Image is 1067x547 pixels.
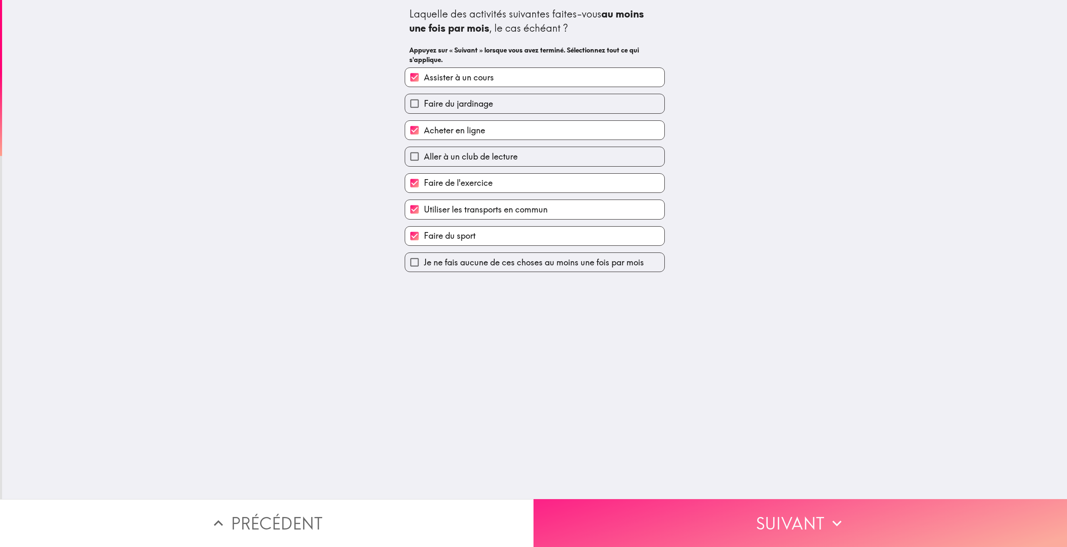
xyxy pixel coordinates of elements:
[409,45,660,64] h6: Appuyez sur « Suivant » lorsque vous avez terminé. Sélectionnez tout ce qui s'applique.
[405,121,664,140] button: Acheter en ligne
[533,499,1067,547] button: Suivant
[405,147,664,166] button: Aller à un club de lecture
[424,177,493,189] span: Faire de l'exercice
[409,7,646,34] b: au moins une fois par mois
[424,98,493,110] span: Faire du jardinage
[424,204,548,215] span: Utiliser les transports en commun
[424,151,518,162] span: Aller à un club de lecture
[405,227,664,245] button: Faire du sport
[424,230,476,242] span: Faire du sport
[409,7,660,35] div: Laquelle des activités suivantes faites-vous , le cas échéant ?
[424,72,494,83] span: Assister à un cours
[424,125,485,136] span: Acheter en ligne
[424,257,644,268] span: Je ne fais aucune de ces choses au moins une fois par mois
[405,68,664,87] button: Assister à un cours
[405,200,664,219] button: Utiliser les transports en commun
[405,94,664,113] button: Faire du jardinage
[405,174,664,192] button: Faire de l'exercice
[405,253,664,272] button: Je ne fais aucune de ces choses au moins une fois par mois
